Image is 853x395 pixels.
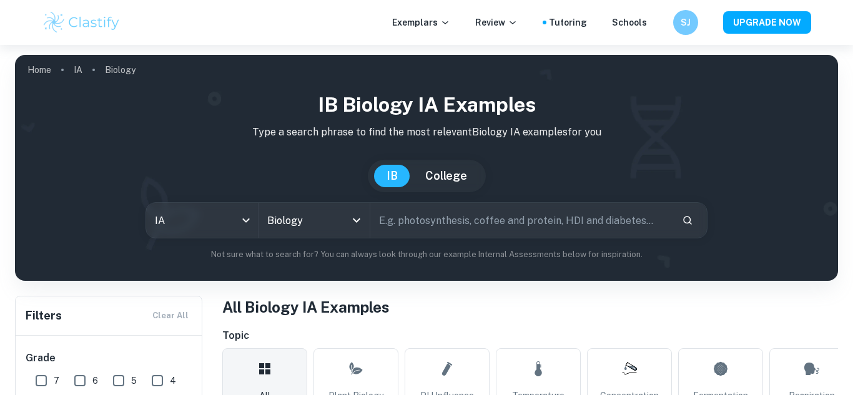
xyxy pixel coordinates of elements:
h6: Filters [26,307,62,324]
a: Home [27,61,51,79]
span: 6 [92,374,98,388]
p: Biology [105,63,136,77]
button: College [413,165,480,187]
button: Search [677,210,698,231]
button: IB [374,165,410,187]
h6: Grade [26,351,193,366]
button: UPGRADE NOW [723,11,811,34]
h1: IB Biology IA examples [25,90,828,120]
a: Tutoring [549,16,587,29]
a: IA [74,61,82,79]
span: 4 [170,374,176,388]
div: IA [146,203,258,238]
p: Not sure what to search for? You can always look through our example Internal Assessments below f... [25,248,828,261]
h1: All Biology IA Examples [222,296,838,318]
h6: SJ [679,16,693,29]
a: Schools [612,16,647,29]
img: profile cover [15,55,838,281]
span: 5 [131,374,137,388]
p: Exemplars [392,16,450,29]
input: E.g. photosynthesis, coffee and protein, HDI and diabetes... [370,203,672,238]
h6: Topic [222,328,838,343]
p: Type a search phrase to find the most relevant Biology IA examples for you [25,125,828,140]
img: Clastify logo [42,10,121,35]
button: Open [348,212,365,229]
p: Review [475,16,518,29]
button: Help and Feedback [657,19,663,26]
span: 7 [54,374,59,388]
button: SJ [673,10,698,35]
